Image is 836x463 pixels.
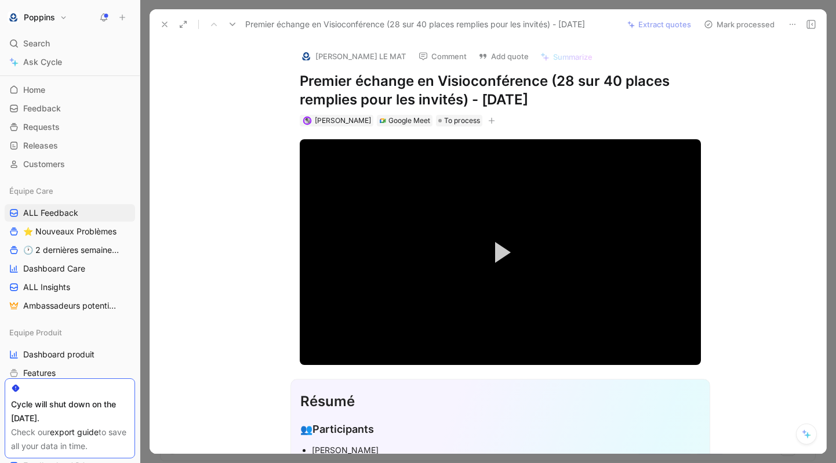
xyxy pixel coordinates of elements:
[23,226,117,237] span: ⭐ Nouveaux Problèmes
[5,364,135,382] a: Features
[699,16,780,32] button: Mark processed
[23,121,60,133] span: Requests
[5,182,135,200] div: Équipe Care
[315,116,371,125] span: [PERSON_NAME]
[245,17,585,31] span: Premier échange en Visioconférence (28 sur 40 places remplies pour les invités) - [DATE]
[553,52,593,62] span: Summarize
[5,241,135,259] a: 🕐 2 dernières semaines - Occurences
[11,425,129,453] div: Check our to save all your data in time.
[622,16,696,32] button: Extract quotes
[413,48,472,64] button: Comment
[473,48,534,64] button: Add quote
[11,397,129,425] div: Cycle will shut down on the [DATE].
[23,37,50,50] span: Search
[474,226,526,278] button: Play Video
[5,53,135,71] a: Ask Cycle
[8,12,19,23] img: Poppins
[23,244,122,256] span: 🕐 2 dernières semaines - Occurences
[23,300,119,312] span: Ambassadeurs potentiels
[444,115,480,126] span: To process
[5,137,135,154] a: Releases
[5,346,135,363] a: Dashboard produit
[5,118,135,136] a: Requests
[5,260,135,277] a: Dashboard Care
[295,48,411,65] button: logo[PERSON_NAME] LE MAT
[24,12,55,23] h1: Poppins
[304,117,310,124] img: avatar
[535,49,598,65] button: Summarize
[23,140,58,151] span: Releases
[23,281,70,293] span: ALL Insights
[50,427,99,437] a: export guide
[300,391,700,412] div: Résumé
[5,9,70,26] button: PoppinsPoppins
[300,50,312,62] img: logo
[23,207,78,219] span: ALL Feedback
[23,158,65,170] span: Customers
[5,278,135,296] a: ALL Insights
[23,84,45,96] span: Home
[23,263,85,274] span: Dashboard Care
[23,55,62,69] span: Ask Cycle
[23,103,61,114] span: Feedback
[5,35,135,52] div: Search
[5,182,135,314] div: Équipe CareALL Feedback⭐ Nouveaux Problèmes🕐 2 dernières semaines - OccurencesDashboard CareALL I...
[436,115,482,126] div: To process
[9,327,62,338] span: Equipe Produit
[23,349,94,360] span: Dashboard produit
[5,100,135,117] a: Feedback
[5,81,135,99] a: Home
[300,139,701,365] div: Video Player
[5,155,135,173] a: Customers
[5,324,135,341] div: Equipe Produit
[300,421,700,437] div: Participants
[300,72,701,109] h1: Premier échange en Visioconférence (28 sur 40 places remplies pour les invités) - [DATE]
[388,115,430,126] div: Google Meet
[5,204,135,222] a: ALL Feedback
[300,424,312,435] span: 👥
[312,444,700,456] div: [PERSON_NAME]
[5,297,135,314] a: Ambassadeurs potentiels
[5,223,135,240] a: ⭐ Nouveaux Problèmes
[23,367,56,379] span: Features
[9,185,53,197] span: Équipe Care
